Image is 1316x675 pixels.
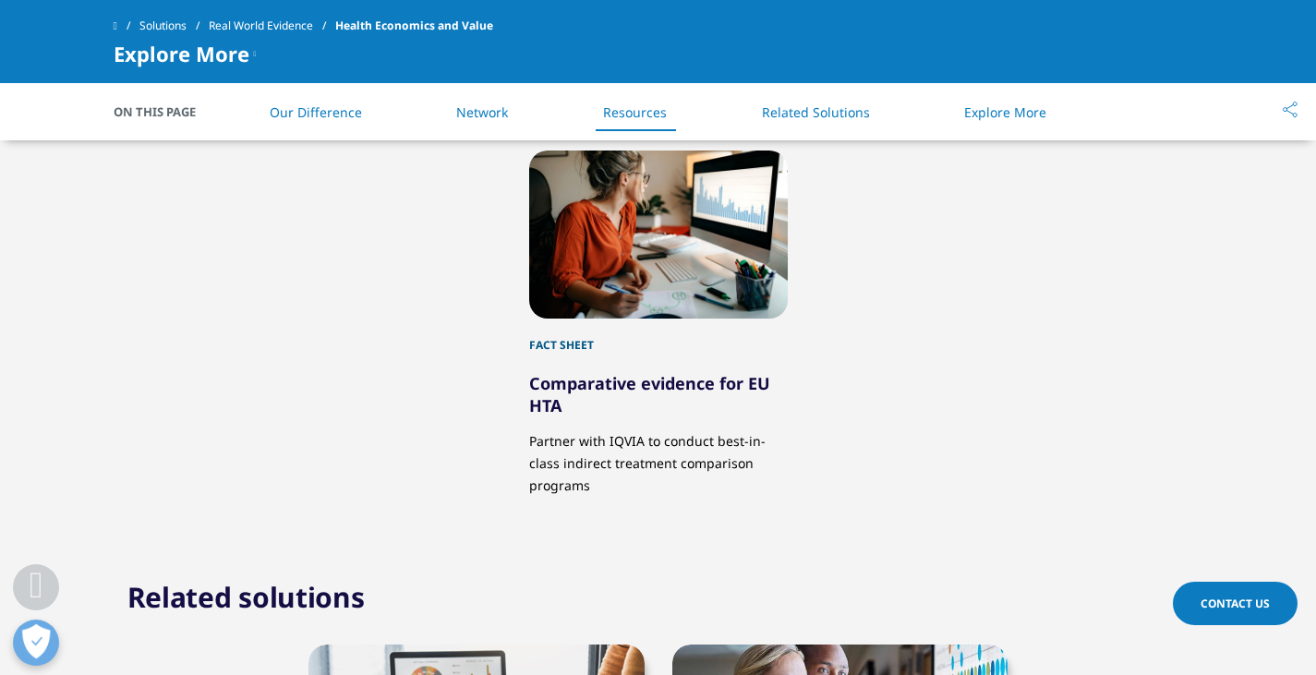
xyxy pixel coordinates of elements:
a: Comparative evidence for EU HTA [529,372,770,416]
a: Contact Us [1173,582,1298,625]
button: Open Preferences [13,620,59,666]
a: Explore More [964,103,1046,121]
a: Resources [603,103,667,121]
span: On This Page [114,102,215,121]
a: Related Solutions [762,103,870,121]
p: Partner with IQVIA to conduct best-in-class indirect treatment comparison programs [529,416,788,497]
a: Real World Evidence [209,9,335,42]
a: Network [456,103,508,121]
div: Fact Sheet [529,319,788,354]
span: Contact Us [1201,596,1270,611]
h2: Related solutions [127,579,365,616]
span: Health Economics and Value [335,9,493,42]
span: Explore More [114,42,249,65]
a: Our Difference [270,103,362,121]
a: Solutions [139,9,209,42]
